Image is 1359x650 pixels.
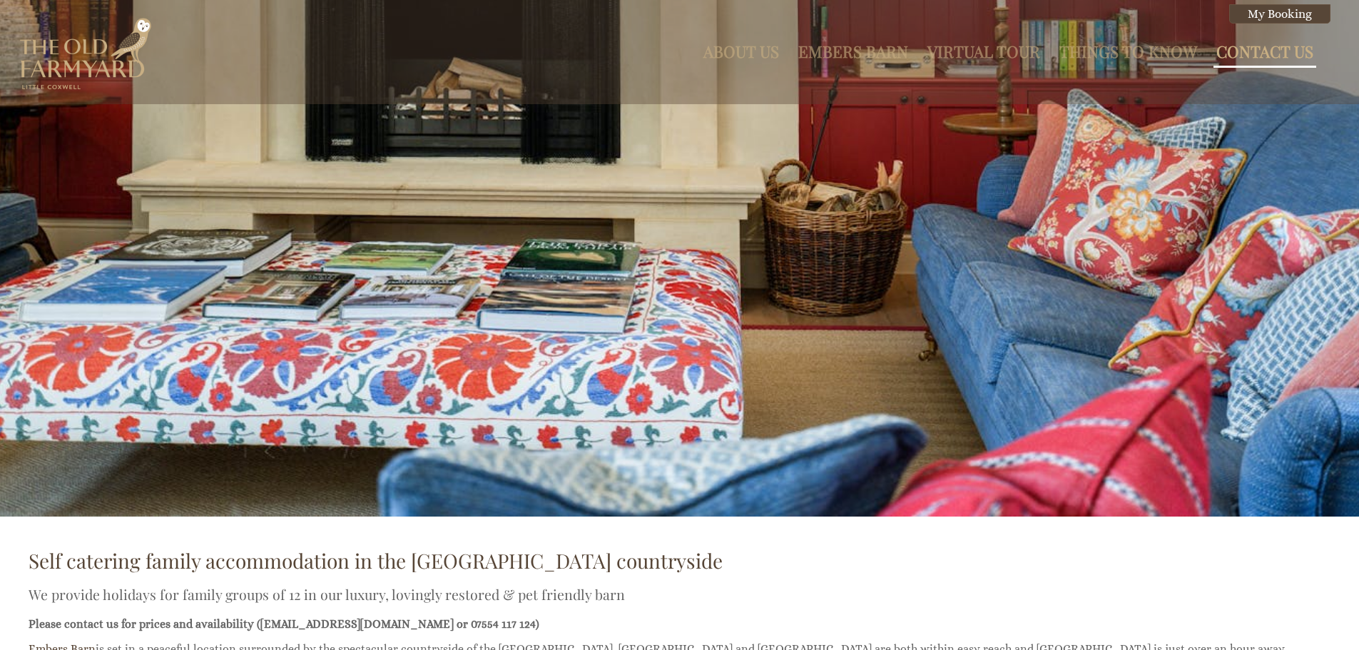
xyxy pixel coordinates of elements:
[1059,41,1197,62] a: Things to Know
[798,41,908,62] a: Embers Barn
[29,584,1313,605] h2: We provide holidays for family groups of 12 in our luxury, lovingly restored & pet friendly barn
[1229,4,1330,24] a: My Booking
[927,41,1040,62] a: Virtual Tour
[29,617,539,631] strong: Please contact us for prices and availability ([EMAIL_ADDRESS][DOMAIN_NAME] or 07554 117 124)
[703,41,779,62] a: About Us
[1216,41,1313,62] a: Contact Us
[20,18,152,90] img: The Old Farmyard
[29,547,1313,574] h1: Self catering family accommodation in the [GEOGRAPHIC_DATA] countryside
